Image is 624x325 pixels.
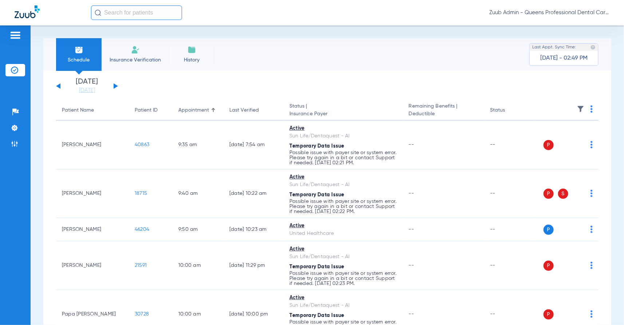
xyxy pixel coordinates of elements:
[289,313,344,318] span: Temporary Data Issue
[56,121,129,169] td: [PERSON_NAME]
[484,100,533,121] th: Status
[173,218,224,241] td: 9:50 AM
[284,100,403,121] th: Status |
[409,110,479,118] span: Deductible
[588,290,624,325] iframe: Chat Widget
[135,107,167,114] div: Patient ID
[229,107,259,114] div: Last Verified
[289,230,397,237] div: United Healthcare
[224,241,284,290] td: [DATE] 11:29 PM
[289,245,397,253] div: Active
[289,181,397,189] div: Sun Life/Dentaquest - AI
[173,169,224,218] td: 9:40 AM
[15,5,40,18] img: Zuub Logo
[544,309,554,320] span: P
[544,261,554,271] span: P
[591,105,593,113] img: group-dot-blue.svg
[289,199,397,214] p: Possible issue with payer site or system error. Please try again in a bit or contact Support if n...
[289,264,344,269] span: Temporary Data Issue
[289,271,397,286] p: Possible issue with payer site or system error. Please try again in a bit or contact Support if n...
[289,150,397,165] p: Possible issue with payer site or system error. Please try again in a bit or contact Support if n...
[289,192,344,197] span: Temporary Data Issue
[62,107,123,114] div: Patient Name
[173,121,224,169] td: 9:35 AM
[289,294,397,302] div: Active
[489,9,609,16] span: Zuub Admin - Queens Professional Dental Care
[65,78,109,94] li: [DATE]
[135,107,158,114] div: Patient ID
[289,132,397,140] div: Sun Life/Dentaquest - AI
[540,55,588,62] span: [DATE] - 02:49 PM
[403,100,485,121] th: Remaining Benefits |
[591,141,593,148] img: group-dot-blue.svg
[173,241,224,290] td: 10:00 AM
[56,241,129,290] td: [PERSON_NAME]
[409,263,414,268] span: --
[62,107,94,114] div: Patient Name
[484,218,533,241] td: --
[532,44,576,51] span: Last Appt. Sync Time:
[544,225,554,235] span: P
[591,262,593,269] img: group-dot-blue.svg
[289,173,397,181] div: Active
[91,5,182,20] input: Search for patients
[178,107,209,114] div: Appointment
[135,263,147,268] span: 21591
[409,312,414,317] span: --
[289,144,344,149] span: Temporary Data Issue
[591,45,596,50] img: last sync help info
[174,56,209,64] span: History
[289,253,397,261] div: Sun Life/Dentaquest - AI
[558,189,568,199] span: S
[591,190,593,197] img: group-dot-blue.svg
[135,312,149,317] span: 30728
[577,105,584,113] img: filter.svg
[289,125,397,132] div: Active
[135,227,149,232] span: 46204
[62,56,96,64] span: Schedule
[107,56,163,64] span: Insurance Verification
[409,191,414,196] span: --
[289,302,397,309] div: Sun Life/Dentaquest - AI
[289,222,397,230] div: Active
[56,169,129,218] td: [PERSON_NAME]
[484,241,533,290] td: --
[484,169,533,218] td: --
[289,110,397,118] span: Insurance Payer
[65,87,109,94] a: [DATE]
[75,45,83,54] img: Schedule
[544,140,554,150] span: P
[544,189,554,199] span: P
[224,169,284,218] td: [DATE] 10:22 AM
[135,191,147,196] span: 18715
[229,107,278,114] div: Last Verified
[409,227,414,232] span: --
[187,45,196,54] img: History
[591,226,593,233] img: group-dot-blue.svg
[224,121,284,169] td: [DATE] 7:54 AM
[9,31,21,40] img: hamburger-icon
[409,142,414,147] span: --
[484,121,533,169] td: --
[131,45,140,54] img: Manual Insurance Verification
[224,218,284,241] td: [DATE] 10:23 AM
[56,218,129,241] td: [PERSON_NAME]
[95,9,101,16] img: Search Icon
[135,142,149,147] span: 40863
[178,107,218,114] div: Appointment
